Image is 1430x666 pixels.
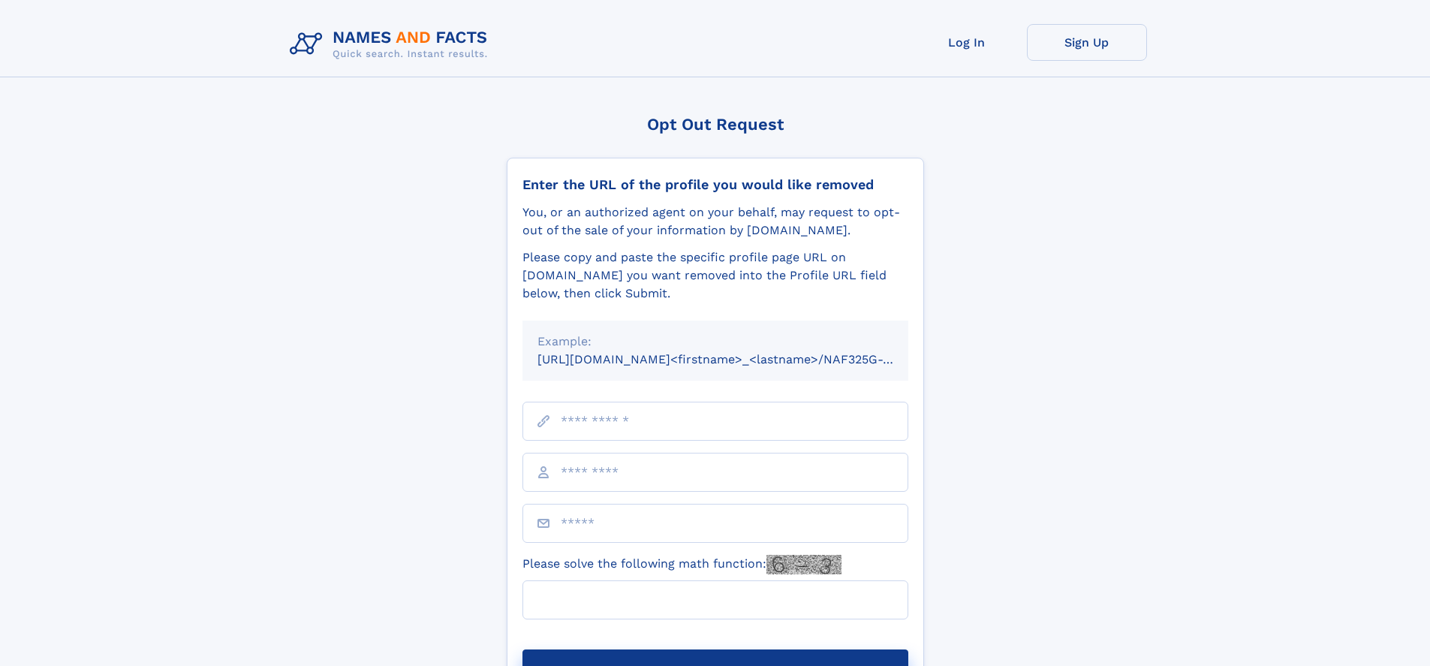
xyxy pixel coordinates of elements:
[522,176,908,193] div: Enter the URL of the profile you would like removed
[907,24,1027,61] a: Log In
[537,352,937,366] small: [URL][DOMAIN_NAME]<firstname>_<lastname>/NAF325G-xxxxxxxx
[522,249,908,303] div: Please copy and paste the specific profile page URL on [DOMAIN_NAME] you want removed into the Pr...
[507,115,924,134] div: Opt Out Request
[284,24,500,65] img: Logo Names and Facts
[537,333,893,351] div: Example:
[522,203,908,240] div: You, or an authorized agent on your behalf, may request to opt-out of the sale of your informatio...
[1027,24,1147,61] a: Sign Up
[522,555,841,574] label: Please solve the following math function:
